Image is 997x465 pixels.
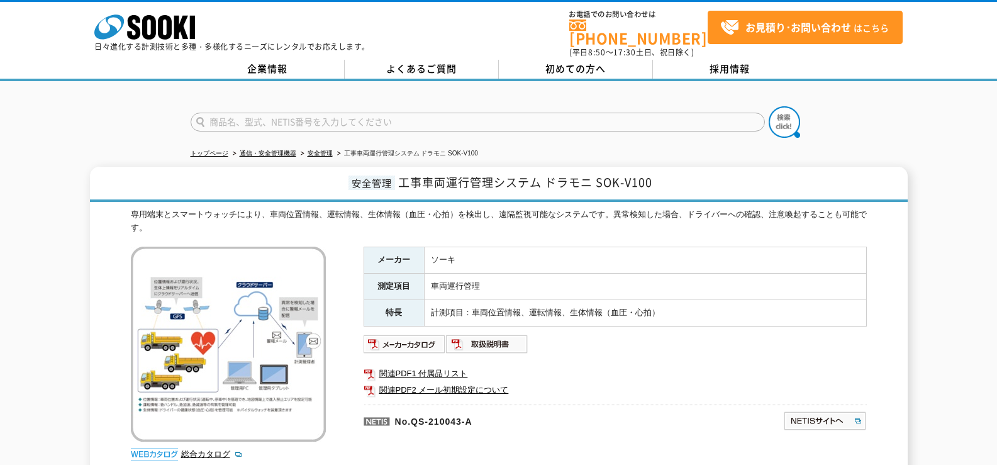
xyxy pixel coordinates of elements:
[131,208,867,235] div: 専用端末とスマートウォッチにより、車両位置情報、運転情報、生体情報（血圧・心拍）を検出し、遠隔監視可能なシステムです。異常検知した場合、ドライバーへの確認、注意喚起することも可能です。
[745,20,851,35] strong: お見積り･お問い合わせ
[364,342,446,352] a: メーカーカタログ
[783,411,867,431] img: NETISサイトへ
[191,150,228,157] a: トップページ
[191,113,765,132] input: 商品名、型式、NETIS番号を入力してください
[364,334,446,354] img: メーカーカタログ
[569,47,694,58] span: (平日 ～ 土日、祝日除く)
[364,274,424,300] th: 測定項目
[335,147,478,160] li: 工事車両運行管理システム ドラモニ SOK-V100
[94,43,370,50] p: 日々進化する計測技術と多種・多様化するニーズにレンタルでお応えします。
[364,405,662,435] p: No.QS-210043-A
[720,18,889,37] span: はこちら
[181,449,243,459] a: 総合カタログ
[569,20,708,45] a: [PHONE_NUMBER]
[364,300,424,327] th: 特長
[446,342,528,352] a: 取扱説明書
[545,62,606,76] span: 初めての方へ
[424,274,866,300] td: 車両運行管理
[308,150,333,157] a: 安全管理
[364,366,867,382] a: 関連PDF1 付属品リスト
[131,247,326,442] img: 工事車両運行管理システム ドラモニ SOK-V100
[446,334,528,354] img: 取扱説明書
[345,60,499,79] a: よくあるご質問
[769,106,800,138] img: btn_search.png
[348,176,395,190] span: 安全管理
[364,382,867,398] a: 関連PDF2 メール初期設定について
[588,47,606,58] span: 8:50
[653,60,807,79] a: 採用情報
[424,247,866,274] td: ソーキ
[569,11,708,18] span: お電話でのお問い合わせは
[424,300,866,327] td: 計測項目：車両位置情報、運転情報、生体情報（血圧・心拍）
[364,247,424,274] th: メーカー
[613,47,636,58] span: 17:30
[499,60,653,79] a: 初めての方へ
[398,174,652,191] span: 工事車両運行管理システム ドラモニ SOK-V100
[131,448,178,461] img: webカタログ
[191,60,345,79] a: 企業情報
[708,11,903,44] a: お見積り･お問い合わせはこちら
[240,150,296,157] a: 通信・安全管理機器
